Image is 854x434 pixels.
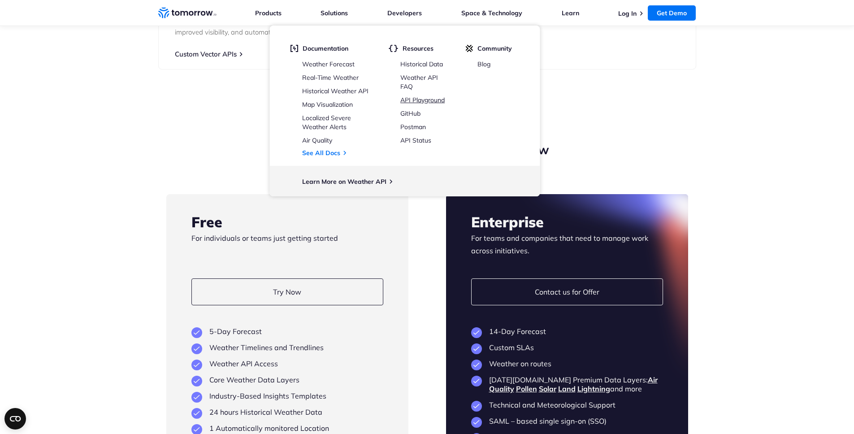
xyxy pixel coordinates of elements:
[302,74,359,82] a: Real-Time Weather
[461,9,522,17] a: Space & Technology
[471,375,663,393] li: [DATE][DOMAIN_NAME] Premium Data Layers: and more
[400,136,431,144] a: API Status
[577,384,610,393] a: Lightning
[471,327,663,336] li: 14-Day Forecast
[558,384,576,393] a: Land
[489,375,658,393] a: Air Quality
[400,60,443,68] a: Historical Data
[471,278,663,305] a: Contact us for Offer
[191,359,383,368] li: Weather API Access
[403,44,434,52] span: Resources
[302,100,353,108] a: Map Visualization
[191,212,383,232] h3: Free
[388,44,398,52] img: brackets.svg
[400,96,445,104] a: API Playground
[477,60,490,68] a: Blog
[562,9,579,17] a: Learn
[191,343,383,352] li: Weather Timelines and Trendlines
[618,9,637,17] a: Log In
[539,384,556,393] a: Solar
[302,60,355,68] a: Weather Forecast
[471,417,663,425] li: SAML – based single sign-on (SSO)
[471,343,663,352] li: Custom SLAs
[648,5,696,21] a: Get Demo
[191,408,383,417] li: 24 hours Historical Weather Data
[477,44,512,52] span: Community
[191,391,383,400] li: Industry-Based Insights Templates
[321,9,348,17] a: Solutions
[191,232,383,257] p: For individuals or teams just getting started
[191,424,383,433] li: 1 Automatically monitored Location
[302,136,332,144] a: Air Quality
[302,178,386,186] a: Learn More on Weather API
[471,400,663,409] li: Technical and Meteorological Support
[255,9,282,17] a: Products
[400,123,426,131] a: Postman
[387,9,422,17] a: Developers
[516,384,537,393] a: Pollen
[191,375,383,384] li: Core Weather Data Layers
[400,74,438,91] a: Weather API FAQ
[290,44,298,52] img: doc.svg
[166,141,688,158] h2: Flexible Plans Built to Scale as You Grow
[191,278,383,305] a: Try Now
[465,44,473,52] img: tio-c.svg
[400,109,420,117] a: GitHub
[175,50,237,58] a: Custom Vector APIs
[471,359,663,368] li: Weather on routes
[302,114,351,131] a: Localized Severe Weather Alerts
[302,149,340,157] a: See All Docs
[302,87,368,95] a: Historical Weather API
[303,44,348,52] span: Documentation
[158,6,217,20] a: Home link
[4,408,26,430] button: Open CMP widget
[191,327,383,336] li: 5-Day Forecast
